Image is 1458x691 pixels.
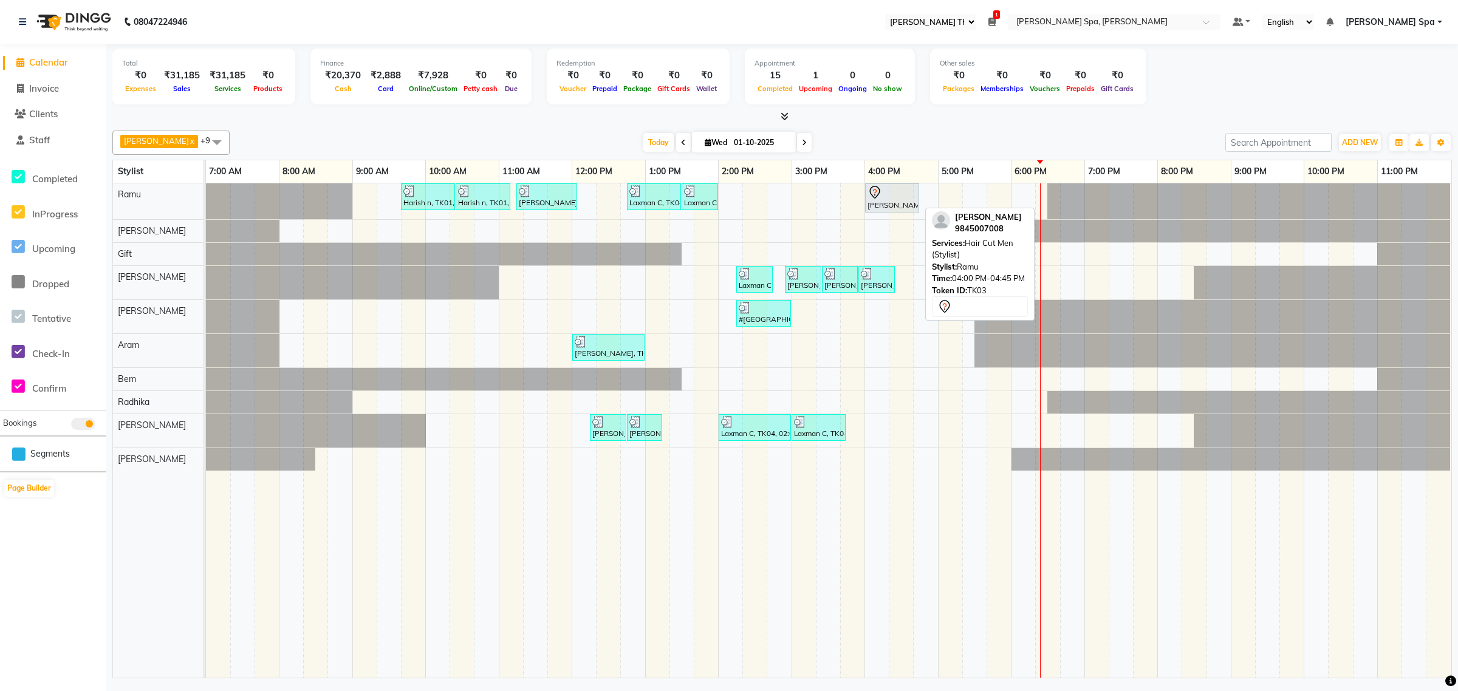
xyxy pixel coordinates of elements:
[572,163,615,180] a: 12:00 PM
[170,84,194,93] span: Sales
[932,285,1028,297] div: TK03
[693,69,720,83] div: ₹0
[1225,133,1332,152] input: Search Appointment
[122,84,159,93] span: Expenses
[211,84,244,93] span: Services
[654,69,693,83] div: ₹0
[501,69,522,83] div: ₹0
[206,163,245,180] a: 7:00 AM
[738,268,772,291] div: Laxman C, TK04, 02:15 PM-02:45 PM, Short treatment - Foot Reflexology 30 min
[988,16,996,27] a: 1
[793,416,844,439] div: Laxman C, TK04, 03:00 PM-03:45 PM, Pedicure - Intense Repair Pedicure
[1098,84,1137,93] span: Gift Cards
[932,273,1028,285] div: 04:00 PM-04:45 PM
[3,107,103,121] a: Clients
[591,416,625,439] div: [PERSON_NAME], TK06, 12:15 PM-12:45 PM, Waxing - Tin Wax - Waxing-Men Stomach
[1011,163,1050,180] a: 6:00 PM
[31,5,114,39] img: logo
[1304,163,1347,180] a: 10:00 PM
[29,108,58,120] span: Clients
[556,84,589,93] span: Voucher
[932,261,1028,273] div: Ramu
[1098,69,1137,83] div: ₹0
[124,136,189,146] span: [PERSON_NAME]
[332,84,355,93] span: Cash
[940,84,977,93] span: Packages
[620,84,654,93] span: Package
[870,84,905,93] span: No show
[29,83,59,94] span: Invoice
[118,271,186,282] span: [PERSON_NAME]
[1342,138,1378,147] span: ADD NEW
[940,69,977,83] div: ₹0
[955,212,1022,222] span: [PERSON_NAME]
[1346,16,1435,29] span: [PERSON_NAME] Spa
[118,166,143,177] span: Stylist
[32,383,66,394] span: Confirm
[460,69,501,83] div: ₹0
[499,163,543,180] a: 11:00 AM
[1231,163,1270,180] a: 9:00 PM
[518,185,576,208] div: [PERSON_NAME], TK02, 11:15 AM-12:05 PM, [PERSON_NAME] MEN'S GLOBAL COLOR
[3,418,36,427] span: Bookings
[993,10,1000,19] span: 1
[118,248,132,259] span: Gift
[835,69,870,83] div: 0
[792,163,830,180] a: 3:00 PM
[589,84,620,93] span: Prepaid
[654,84,693,93] span: Gift Cards
[279,163,318,180] a: 8:00 AM
[738,302,790,325] div: #[GEOGRAPHIC_DATA][PERSON_NAME], 02:15 PM-03:00 PM, Short treatment - Shoulder & Back Massage 45 Min
[4,480,54,497] button: Page Builder
[502,84,521,93] span: Due
[460,84,501,93] span: Petty cash
[118,339,139,350] span: Aram
[118,305,186,316] span: [PERSON_NAME]
[720,416,790,439] div: Laxman C, TK04, 02:00 PM-03:00 PM, Face Treatment - MEGAN BRIGHTENING TREATMENT
[457,185,509,208] div: Harish n, TK01, 10:25 AM-11:10 AM, INOA MEN GLOBAL COLOR
[30,448,70,460] span: Segments
[796,84,835,93] span: Upcoming
[32,173,78,185] span: Completed
[122,69,159,83] div: ₹0
[866,185,918,211] div: [PERSON_NAME], TK03, 04:00 PM-04:45 PM, Hair Cut Men (Stylist)
[1378,163,1421,180] a: 11:00 PM
[556,58,720,69] div: Redemption
[823,268,857,291] div: [PERSON_NAME], TK06, 03:25 PM-03:55 PM, Waxing - Tin Wax - Waxing-Men Back
[320,58,522,69] div: Finance
[796,69,835,83] div: 1
[620,69,654,83] div: ₹0
[118,420,186,431] span: [PERSON_NAME]
[643,133,674,152] span: Today
[556,69,589,83] div: ₹0
[426,163,470,180] a: 10:00 AM
[250,84,286,93] span: Products
[118,189,141,200] span: Ramu
[118,373,136,384] span: Bem
[366,69,406,83] div: ₹2,888
[977,69,1027,83] div: ₹0
[353,163,392,180] a: 9:00 AM
[32,278,69,290] span: Dropped
[406,84,460,93] span: Online/Custom
[1158,163,1196,180] a: 8:00 PM
[683,185,717,208] div: Laxman C, TK04, 01:30 PM-02:00 PM, [PERSON_NAME] MEN'S GLOBAL COLOR
[118,225,186,236] span: [PERSON_NAME]
[1085,163,1123,180] a: 7:00 PM
[755,69,796,83] div: 15
[865,163,903,180] a: 4:00 PM
[118,397,149,407] span: Radhika
[3,56,103,70] a: Calendar
[835,84,870,93] span: Ongoing
[955,223,1022,235] div: 9845007008
[1027,69,1063,83] div: ₹0
[29,56,68,68] span: Calendar
[32,208,78,220] span: InProgress
[118,454,186,465] span: [PERSON_NAME]
[932,285,967,295] span: Token ID:
[693,84,720,93] span: Wallet
[702,138,730,147] span: Wed
[406,69,460,83] div: ₹7,928
[755,84,796,93] span: Completed
[977,84,1027,93] span: Memberships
